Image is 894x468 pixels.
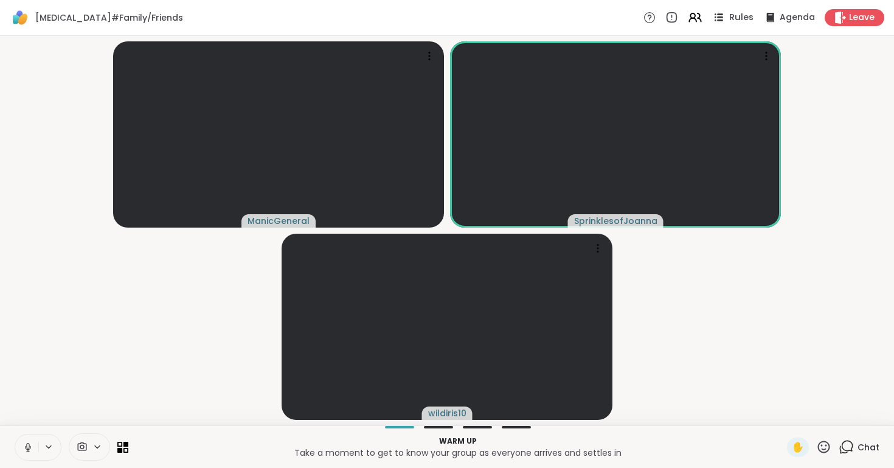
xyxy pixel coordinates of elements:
span: [MEDICAL_DATA]#Family/Friends [35,12,183,24]
span: wildiris10 [428,407,466,419]
span: Agenda [780,12,815,24]
span: SprinklesofJoanna [574,215,657,227]
span: Chat [858,441,879,453]
p: Warm up [136,436,780,447]
span: ManicGeneral [248,215,310,227]
img: ShareWell Logomark [10,7,30,28]
span: Leave [849,12,875,24]
p: Take a moment to get to know your group as everyone arrives and settles in [136,447,780,459]
span: Rules [729,12,754,24]
span: ✋ [792,440,804,455]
